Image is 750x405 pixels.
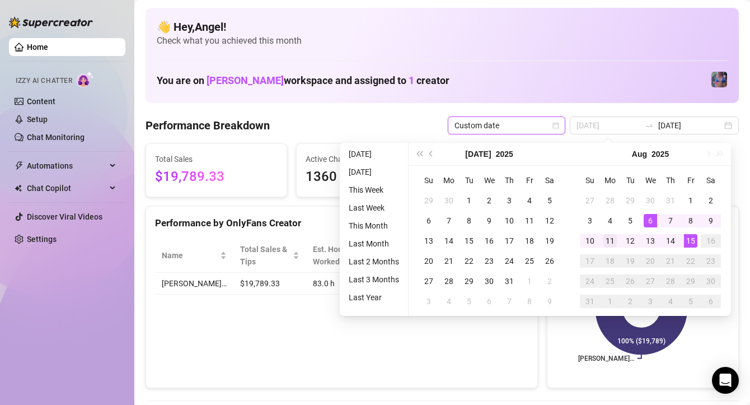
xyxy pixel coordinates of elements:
li: Last Year [344,291,404,304]
span: $19,789.33 [155,166,278,188]
div: 23 [704,254,718,268]
div: 25 [603,274,617,288]
td: 2025-07-20 [419,251,439,271]
td: 2025-08-15 [681,231,701,251]
td: 2025-08-20 [640,251,660,271]
div: 4 [523,194,536,207]
div: 19 [624,254,637,268]
span: Active Chats [306,153,428,165]
div: 30 [644,194,657,207]
td: 2025-07-06 [419,211,439,231]
div: 5 [462,295,476,308]
td: 2025-07-12 [540,211,560,231]
td: 2025-08-18 [600,251,620,271]
div: 5 [543,194,556,207]
td: 2025-08-29 [681,271,701,291]
td: 2025-08-08 [681,211,701,231]
td: 2025-07-22 [459,251,479,271]
div: 29 [462,274,476,288]
div: 28 [442,274,456,288]
td: 2025-08-24 [580,271,600,291]
div: 13 [644,234,657,248]
span: Total Sales & Tips [240,243,290,268]
div: 12 [543,214,556,227]
li: Last 3 Months [344,273,404,286]
td: 2025-08-01 [519,271,540,291]
td: 2025-07-27 [580,190,600,211]
td: 2025-08-21 [660,251,681,271]
div: 20 [644,254,657,268]
a: Setup [27,115,48,124]
div: 31 [503,274,516,288]
div: 3 [644,295,657,308]
div: 21 [442,254,456,268]
span: to [645,121,654,130]
td: 2025-08-09 [701,211,721,231]
span: thunderbolt [15,161,24,170]
img: logo-BBDzfeDw.svg [9,17,93,28]
div: 3 [422,295,435,308]
div: 16 [704,234,718,248]
td: 2025-09-05 [681,291,701,311]
th: Mo [439,170,459,190]
td: [PERSON_NAME]… [155,273,233,295]
div: 11 [523,214,536,227]
button: Last year (Control + left) [413,143,425,165]
td: 2025-07-29 [459,271,479,291]
img: Jaylie [711,72,727,87]
div: 27 [644,274,657,288]
td: 2025-08-04 [600,211,620,231]
td: 2025-09-04 [660,291,681,311]
div: 31 [664,194,677,207]
div: 1 [462,194,476,207]
div: 4 [603,214,617,227]
td: 2025-08-05 [459,291,479,311]
div: 30 [442,194,456,207]
div: 22 [684,254,697,268]
th: Fr [519,170,540,190]
td: 83.0 h [306,273,378,295]
td: 2025-07-08 [459,211,479,231]
td: 2025-08-22 [681,251,701,271]
td: 2025-09-02 [620,291,640,311]
div: 20 [422,254,435,268]
td: 2025-07-09 [479,211,499,231]
div: 18 [603,254,617,268]
div: 19 [543,234,556,248]
div: 7 [442,214,456,227]
th: Mo [600,170,620,190]
button: Choose a year [496,143,513,165]
img: AI Chatter [77,71,94,87]
th: Su [419,170,439,190]
th: We [479,170,499,190]
li: [DATE] [344,147,404,161]
td: 2025-08-01 [681,190,701,211]
div: 25 [523,254,536,268]
div: 9 [543,295,556,308]
div: 9 [482,214,496,227]
td: 2025-08-14 [660,231,681,251]
td: 2025-09-06 [701,291,721,311]
td: 2025-08-11 [600,231,620,251]
button: Choose a month [465,143,491,165]
td: 2025-08-19 [620,251,640,271]
div: 28 [603,194,617,207]
li: This Month [344,219,404,232]
td: 2025-07-29 [620,190,640,211]
th: Su [580,170,600,190]
td: 2025-07-14 [439,231,459,251]
div: 5 [684,295,697,308]
div: 17 [583,254,597,268]
div: 2 [543,274,556,288]
td: 2025-08-31 [580,291,600,311]
td: 2025-07-10 [499,211,519,231]
div: 1 [523,274,536,288]
span: Izzy AI Chatter [16,76,72,86]
td: 2025-08-16 [701,231,721,251]
td: 2025-08-04 [439,291,459,311]
div: Est. Hours Worked [313,243,362,268]
td: 2025-07-25 [519,251,540,271]
h1: You are on workspace and assigned to creator [157,75,449,87]
td: 2025-07-04 [519,190,540,211]
td: 2025-08-07 [660,211,681,231]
